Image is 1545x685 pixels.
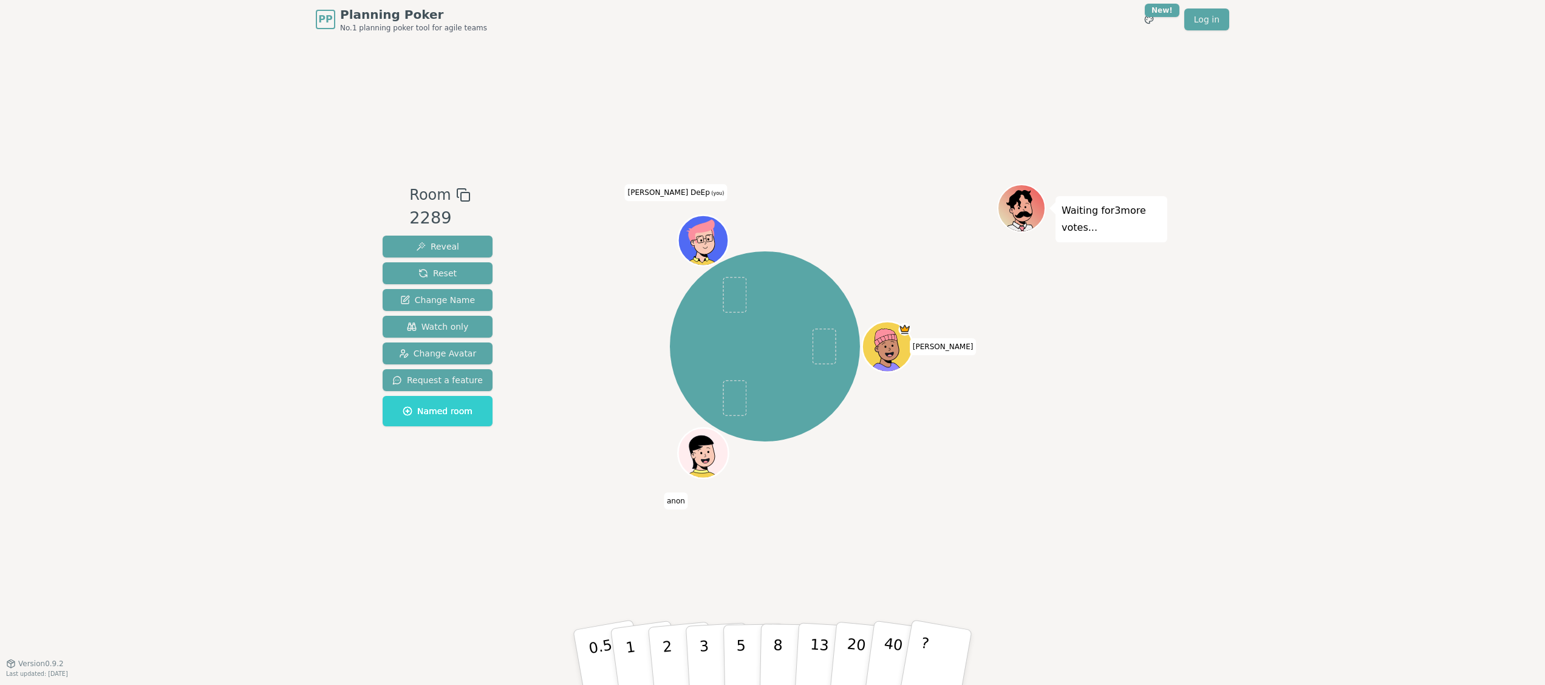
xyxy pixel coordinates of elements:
[316,6,487,33] a: PPPlanning PokerNo.1 planning poker tool for agile teams
[399,347,477,360] span: Change Avatar
[383,396,493,426] button: Named room
[1145,4,1179,17] div: New!
[383,289,493,311] button: Change Name
[392,374,483,386] span: Request a feature
[409,206,470,231] div: 2289
[18,659,64,669] span: Version 0.9.2
[1138,9,1160,30] button: New!
[383,369,493,391] button: Request a feature
[6,659,64,669] button: Version0.9.2
[1062,202,1161,236] p: Waiting for 3 more votes...
[6,670,68,677] span: Last updated: [DATE]
[400,294,475,306] span: Change Name
[403,405,472,417] span: Named room
[407,321,469,333] span: Watch only
[710,191,725,196] span: (you)
[383,342,493,364] button: Change Avatar
[383,236,493,257] button: Reveal
[680,217,727,264] button: Click to change your avatar
[318,12,332,27] span: PP
[409,184,451,206] span: Room
[910,338,977,355] span: Click to change your name
[624,184,727,201] span: Click to change your name
[340,23,487,33] span: No.1 planning poker tool for agile teams
[664,492,688,509] span: Click to change your name
[340,6,487,23] span: Planning Poker
[418,267,457,279] span: Reset
[1184,9,1229,30] a: Log in
[899,323,912,336] span: Patrick is the host
[383,262,493,284] button: Reset
[416,240,459,253] span: Reveal
[383,316,493,338] button: Watch only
